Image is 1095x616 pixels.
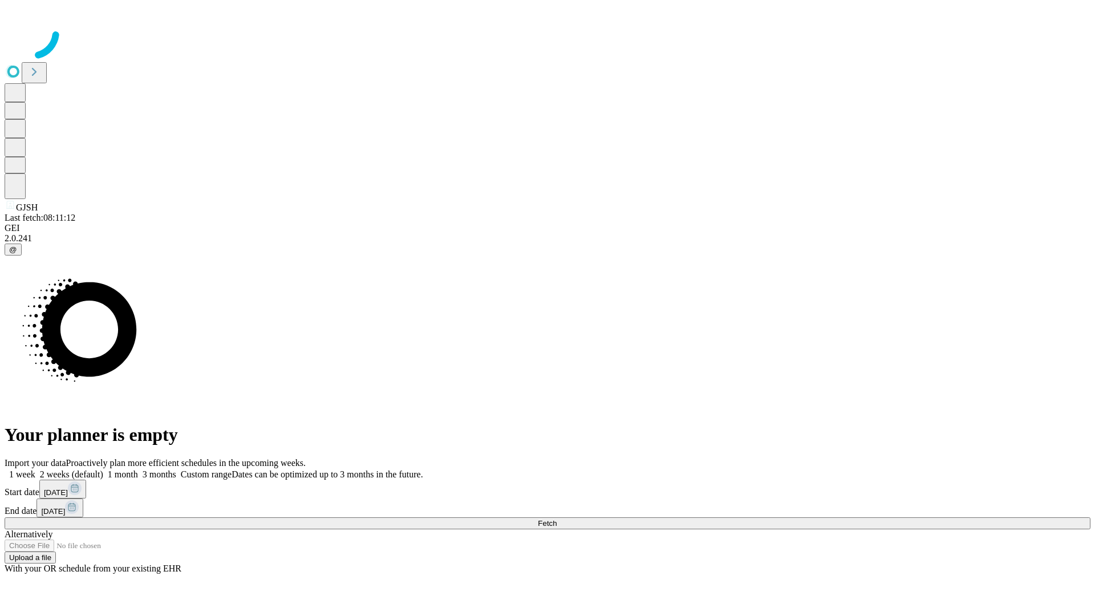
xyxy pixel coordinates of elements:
[44,488,68,497] span: [DATE]
[538,519,557,528] span: Fetch
[36,499,83,517] button: [DATE]
[5,529,52,539] span: Alternatively
[5,233,1090,244] div: 2.0.241
[16,202,38,212] span: GJSH
[9,469,35,479] span: 1 week
[5,424,1090,445] h1: Your planner is empty
[5,552,56,564] button: Upload a file
[5,499,1090,517] div: End date
[5,458,66,468] span: Import your data
[39,480,86,499] button: [DATE]
[5,213,75,222] span: Last fetch: 08:11:12
[108,469,138,479] span: 1 month
[41,507,65,516] span: [DATE]
[181,469,232,479] span: Custom range
[5,564,181,573] span: With your OR schedule from your existing EHR
[5,223,1090,233] div: GEI
[40,469,103,479] span: 2 weeks (default)
[66,458,306,468] span: Proactively plan more efficient schedules in the upcoming weeks.
[232,469,423,479] span: Dates can be optimized up to 3 months in the future.
[9,245,17,254] span: @
[143,469,176,479] span: 3 months
[5,480,1090,499] div: Start date
[5,244,22,256] button: @
[5,517,1090,529] button: Fetch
